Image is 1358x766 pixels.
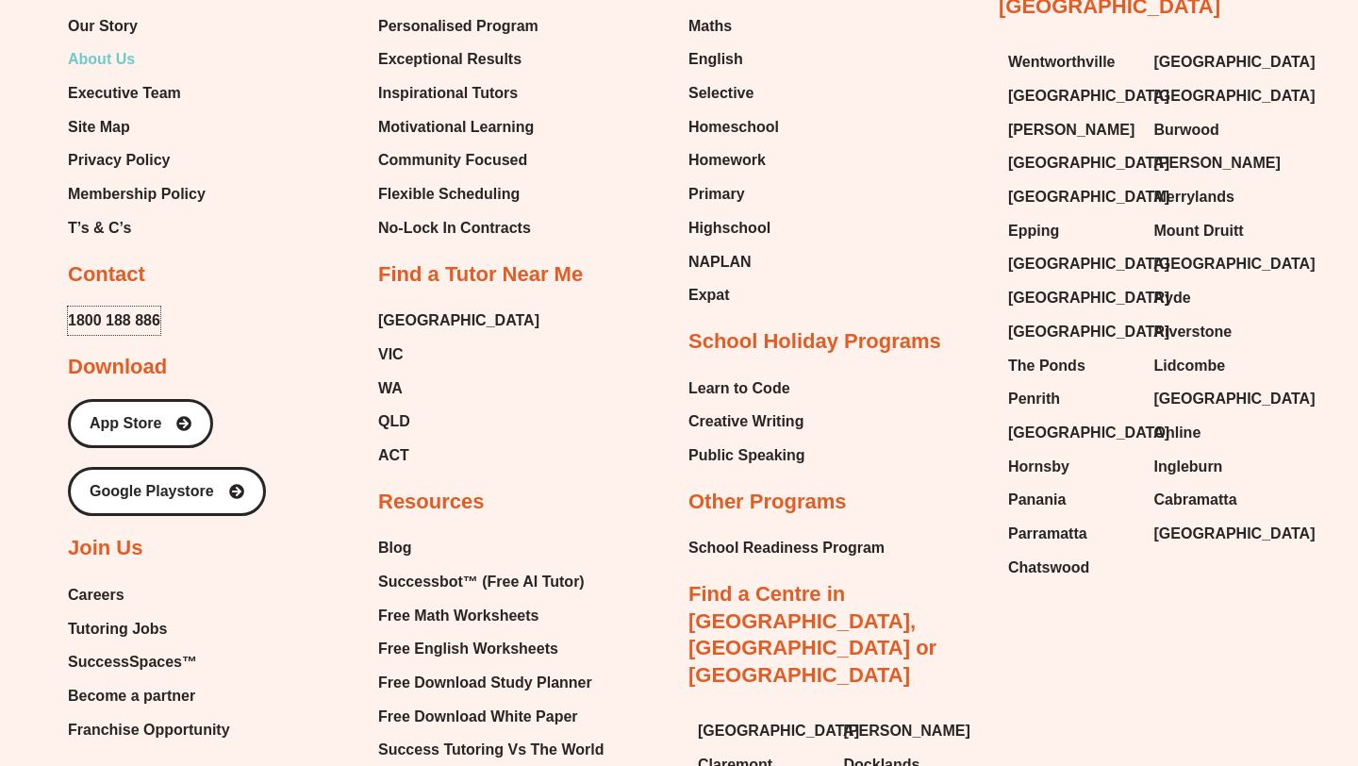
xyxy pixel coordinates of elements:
span: Successbot™ (Free AI Tutor) [378,568,585,596]
a: Tutoring Jobs [68,615,230,643]
a: Hornsby [1008,453,1135,481]
span: Exceptional Results [378,45,522,74]
span: [GEOGRAPHIC_DATA] [1154,48,1316,76]
a: QLD [378,408,539,436]
a: English [688,45,779,74]
span: Highschool [688,214,770,242]
a: Franchise Opportunity [68,716,230,744]
a: Epping [1008,217,1135,245]
span: Site Map [68,113,130,142]
span: Community Focused [378,146,527,175]
span: Motivational Learning [378,113,534,142]
a: Penrith [1008,385,1135,413]
span: Free Download Study Planner [378,669,592,697]
a: Lidcombe [1154,352,1282,380]
span: [GEOGRAPHIC_DATA] [1008,82,1169,110]
a: Inspirational Tutors [378,79,538,108]
span: Careers [68,581,124,609]
a: Free Download Study Planner [378,669,604,697]
a: About Us [68,45,206,74]
span: Expat [688,281,730,309]
a: Highschool [688,214,779,242]
span: Ingleburn [1154,453,1223,481]
a: Our Story [68,12,206,41]
a: Expat [688,281,779,309]
a: Executive Team [68,79,206,108]
a: [GEOGRAPHIC_DATA] [1008,149,1135,177]
a: Google Playstore [68,467,266,516]
span: Google Playstore [90,484,214,499]
a: Find a Centre in [GEOGRAPHIC_DATA], [GEOGRAPHIC_DATA] or [GEOGRAPHIC_DATA] [688,582,936,687]
span: [PERSON_NAME] [1008,116,1134,144]
span: VIC [378,341,404,369]
a: Online [1154,419,1282,447]
span: Maths [688,12,732,41]
a: Primary [688,180,779,208]
a: Blog [378,534,604,562]
span: Free English Worksheets [378,635,558,663]
span: Wentworthville [1008,48,1116,76]
span: [GEOGRAPHIC_DATA] [1154,385,1316,413]
a: VIC [378,341,539,369]
span: [GEOGRAPHIC_DATA] [1154,250,1316,278]
a: The Ponds [1008,352,1135,380]
a: Cabramatta [1154,486,1282,514]
span: Public Speaking [688,441,805,470]
span: [GEOGRAPHIC_DATA] [1008,419,1169,447]
a: Burwood [1154,116,1282,144]
a: Personalised Program [378,12,538,41]
a: T’s & C’s [68,214,206,242]
a: App Store [68,399,213,448]
span: Burwood [1154,116,1219,144]
a: [GEOGRAPHIC_DATA] [1008,183,1135,211]
h2: Resources [378,489,485,516]
a: Learn to Code [688,375,805,403]
h2: Join Us [68,535,142,562]
h2: Contact [68,261,145,289]
span: Hornsby [1008,453,1069,481]
span: English [688,45,743,74]
span: 1800 188 886 [68,307,160,335]
span: Tutoring Jobs [68,615,167,643]
span: QLD [378,408,410,436]
span: [GEOGRAPHIC_DATA] [1008,149,1169,177]
span: Our Story [68,12,138,41]
h2: Other Programs [688,489,847,516]
a: Success Tutoring Vs The World [378,736,604,764]
a: Successbot™ (Free AI Tutor) [378,568,604,596]
a: Exceptional Results [378,45,538,74]
span: Cabramatta [1154,486,1237,514]
a: [PERSON_NAME] [1154,149,1282,177]
a: Homework [688,146,779,175]
h2: School Holiday Programs [688,328,941,356]
a: SuccessSpaces™ [68,648,230,676]
a: [GEOGRAPHIC_DATA] [1154,250,1282,278]
a: Community Focused [378,146,538,175]
a: Riverstone [1154,318,1282,346]
span: No-Lock In Contracts [378,214,531,242]
a: NAPLAN [688,248,779,276]
span: App Store [90,416,161,431]
span: WA [378,375,403,403]
a: [GEOGRAPHIC_DATA] [1154,385,1282,413]
a: School Readiness Program [688,534,885,562]
span: Mount Druitt [1154,217,1244,245]
a: [PERSON_NAME] [844,717,971,745]
a: Become a partner [68,682,230,710]
span: [GEOGRAPHIC_DATA] [1154,520,1316,548]
span: Blog [378,534,412,562]
span: ACT [378,441,409,470]
a: Motivational Learning [378,113,538,142]
a: [GEOGRAPHIC_DATA] [1008,82,1135,110]
span: Membership Policy [68,180,206,208]
a: Merrylands [1154,183,1282,211]
a: Ingleburn [1154,453,1282,481]
span: [GEOGRAPHIC_DATA] [1008,183,1169,211]
span: Parramatta [1008,520,1087,548]
span: NAPLAN [688,248,752,276]
a: Maths [688,12,779,41]
span: Privacy Policy [68,146,171,175]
